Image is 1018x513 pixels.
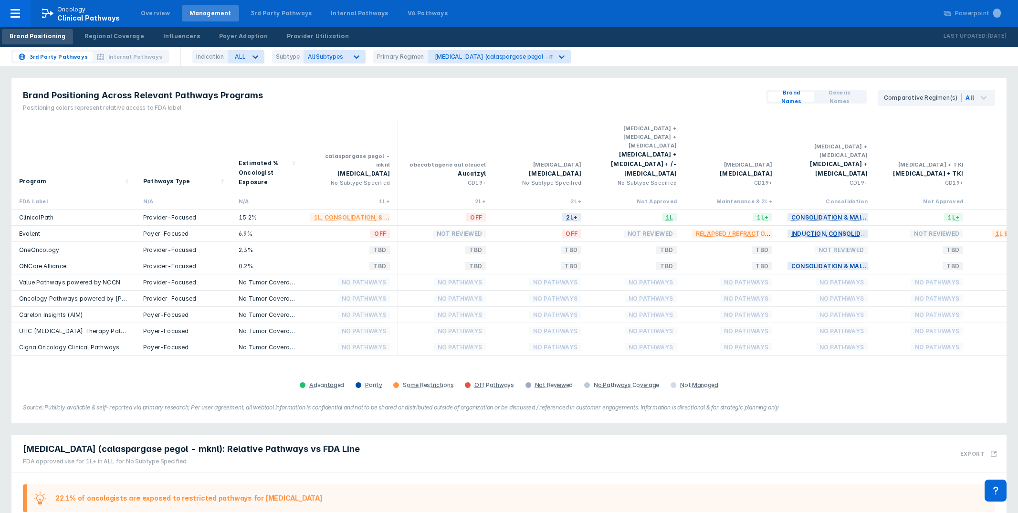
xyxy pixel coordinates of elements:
[55,494,323,502] div: 22.1% of oncologists are exposed to restricted pathways for [MEDICAL_DATA]
[597,178,677,187] div: No Subtype Specified
[143,177,190,186] div: Pathways Type
[561,261,581,272] span: TBD
[943,261,963,272] span: TBD
[400,5,455,21] a: VA Pathways
[787,212,898,223] span: Consolidation & Maintenance
[19,344,119,351] a: Cigna Oncology Clinical Pathways
[884,94,962,102] div: Comparative Regimen(s)
[143,278,223,286] div: Provider-Focused
[156,29,208,44] a: Influencers
[787,197,868,205] div: Consolidation
[814,92,865,102] button: Generic Names
[720,325,772,336] span: No Pathways
[182,5,239,21] a: Management
[408,9,448,18] div: VA Pathways
[434,309,486,320] span: No Pathways
[57,14,120,22] span: Clinical Pathways
[406,197,486,205] div: 2L+
[310,169,390,178] div: [MEDICAL_DATA]
[597,124,677,150] div: [MEDICAL_DATA] + [MEDICAL_DATA] + [MEDICAL_DATA]
[911,342,963,353] span: No Pathways
[529,325,581,336] span: No Pathways
[143,262,223,270] div: Provider-Focused
[720,277,772,288] span: No Pathways
[434,325,486,336] span: No Pathways
[692,197,772,205] div: Maintenance & 2L+
[143,311,223,319] div: Payer-Focused
[720,309,772,320] span: No Pathways
[435,53,565,60] div: [MEDICAL_DATA] (calaspargase pegol - mknl)
[625,293,677,304] span: No Pathways
[692,228,777,239] span: Relapsed / Refractory
[562,228,581,239] span: OFF
[19,311,83,318] a: Carelon Insights (AIM)
[529,293,581,304] span: No Pathways
[944,212,963,223] span: 1L+
[911,309,963,320] span: No Pathways
[597,197,677,205] div: Not Approved
[239,311,295,319] div: No Tumor Coverage
[816,277,868,288] span: No Pathways
[911,325,963,336] span: No Pathways
[597,150,677,178] div: [MEDICAL_DATA] + [MEDICAL_DATA] + /-[MEDICAL_DATA]
[987,31,1007,41] p: [DATE]
[136,120,231,193] div: Sort
[433,228,486,239] span: Not Reviewed
[753,212,772,223] span: 1L+
[57,5,86,14] p: Oncology
[93,52,167,62] button: Internal Pathways
[2,29,73,44] a: Brand Positioning
[406,169,486,178] div: Aucatzyl
[883,197,963,205] div: Not Approved
[19,177,46,186] div: Program
[239,158,289,187] div: Estimated % Oncologist Exposure
[338,325,390,336] span: No Pathways
[787,228,948,239] span: Induction, Consolidation & CNS Prophylaxis
[656,261,677,272] span: TBD
[787,159,868,178] div: [MEDICAL_DATA] + [MEDICAL_DATA]
[19,279,120,286] a: Value Pathways powered by NCCN
[434,293,486,304] span: No Pathways
[911,293,963,304] span: No Pathways
[19,295,164,302] a: Oncology Pathways powered by [PERSON_NAME]
[883,178,963,187] div: CD19+
[816,309,868,320] span: No Pathways
[84,32,144,41] div: Regional Coverage
[19,230,40,237] a: Evolent
[406,178,486,187] div: CD19+
[787,142,868,159] div: [MEDICAL_DATA] + [MEDICAL_DATA]
[13,52,93,62] button: 3rd Party Pathways
[966,94,974,102] div: All
[23,443,360,455] span: [MEDICAL_DATA] (calaspargase pegol - mknl): Relative Pathways vs FDA Line
[243,5,320,21] a: 3rd Party Pathways
[310,152,390,169] div: calaspargase pegol - mknl
[219,32,268,41] div: Payer Adoption
[19,197,128,205] div: FDA Label
[501,197,581,205] div: 2L+
[189,9,231,18] div: Management
[501,169,581,178] div: [MEDICAL_DATA]
[692,169,772,178] div: [MEDICAL_DATA]
[331,9,388,18] div: Internal Pathways
[239,294,295,303] div: No Tumor Coverage
[239,327,295,335] div: No Tumor Coverage
[815,244,868,255] span: Not Reviewed
[720,342,772,353] span: No Pathways
[369,261,390,272] span: TBD
[816,342,868,353] span: No Pathways
[625,277,677,288] span: No Pathways
[272,50,304,63] div: Subtype
[816,293,868,304] span: No Pathways
[625,342,677,353] span: No Pathways
[23,403,995,412] figcaption: Source: Publicly available & self-reported via primary research; Per user agreement, all webtool ...
[279,29,357,44] a: Provider Utilization
[772,88,810,105] span: Brand Names
[818,88,861,105] span: Generic Names
[143,294,223,303] div: Provider-Focused
[943,244,963,255] span: TBD
[310,178,390,187] div: No Subtype Specified
[369,244,390,255] span: TBD
[561,244,581,255] span: TBD
[77,29,151,44] a: Regional Coverage
[625,309,677,320] span: No Pathways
